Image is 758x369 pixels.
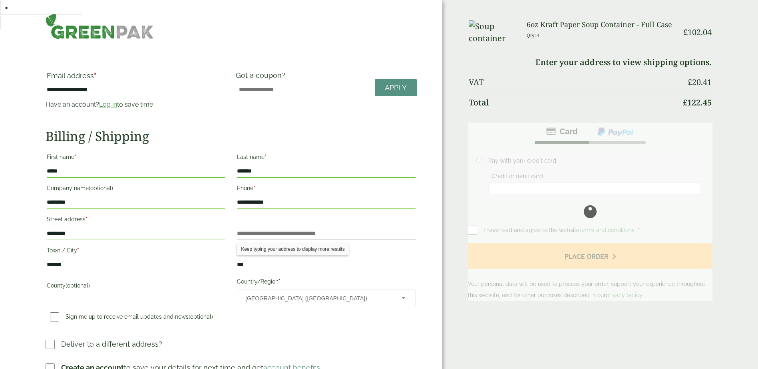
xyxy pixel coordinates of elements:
label: Phone [237,183,415,196]
label: Email address [47,72,225,83]
abbr: required [86,216,88,222]
abbr: required [265,154,267,160]
div: Keep typing your address to display more results [237,243,348,255]
label: First name [47,151,225,165]
a: Apply [375,79,417,96]
label: County [47,280,225,294]
a: Log in [99,101,117,108]
label: Last name [237,151,415,165]
p: Deliver to a different address? [61,339,162,349]
span: (optional) [66,282,90,289]
label: Town / City [47,245,225,258]
abbr: required [253,185,255,191]
abbr: required [94,71,96,80]
img: GreenPak Supplies [46,13,154,39]
p: Have an account? to save time [46,100,226,109]
abbr: required [279,278,281,285]
span: (optional) [189,313,213,320]
label: Sign me up to receive email updates and news [47,313,216,322]
abbr: required [74,154,76,160]
h2: Billing / Shipping [46,129,417,144]
abbr: required [77,247,79,254]
label: Company name [47,183,225,196]
span: United Kingdom (UK) [245,290,391,307]
input: Sign me up to receive email updates and news(optional) [50,312,59,321]
label: Got a coupon? [236,71,288,83]
span: Apply [385,83,407,92]
label: Street address [47,214,225,227]
span: Country/Region [237,290,415,306]
label: Country/Region [237,276,415,290]
span: (optional) [89,185,113,191]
